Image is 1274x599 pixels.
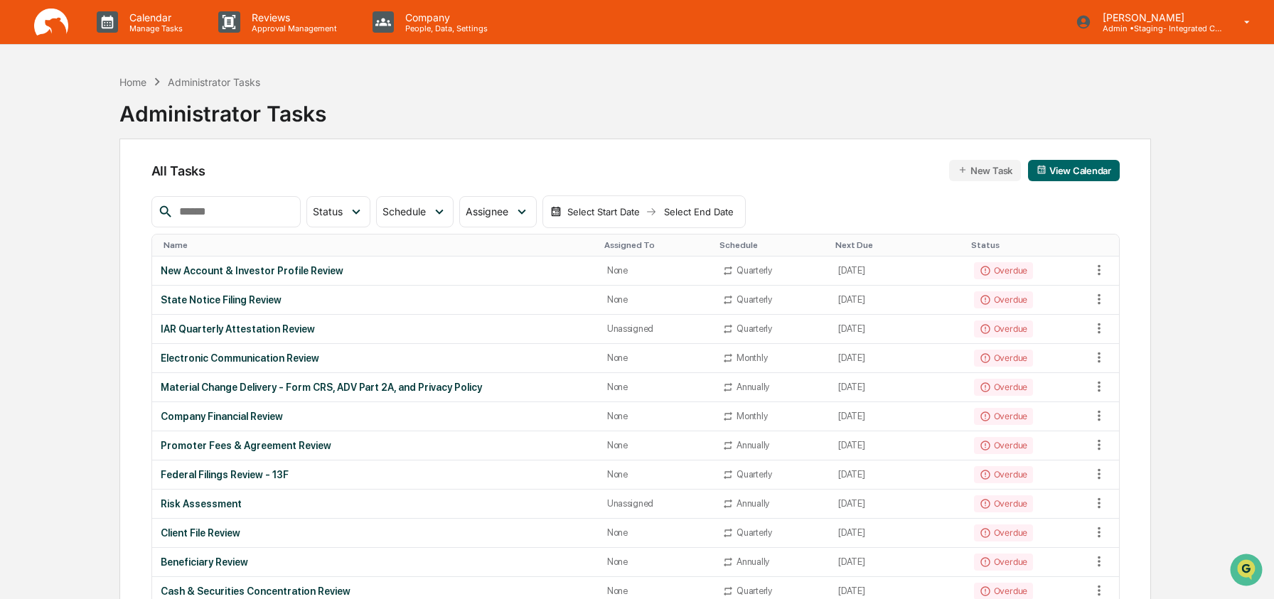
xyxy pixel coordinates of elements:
div: Company Financial Review [161,411,590,422]
td: [DATE] [830,431,965,460]
div: Administrator Tasks [168,76,260,88]
p: Calendar [118,11,190,23]
div: Quarterly [737,469,772,480]
div: Select End Date [660,206,738,217]
div: Overdue [974,320,1033,338]
td: [DATE] [830,548,965,577]
div: None [607,585,705,596]
img: logo [34,9,68,36]
div: Overdue [974,495,1033,512]
div: Quarterly [737,527,772,538]
div: IAR Quarterly Attestation Review [161,323,590,335]
div: Overdue [974,291,1033,308]
div: Electronic Communication Review [161,352,590,364]
div: Monthly [737,411,767,421]
div: Annually [737,498,769,509]
div: Overdue [974,524,1033,541]
div: Start new chat [48,109,233,123]
p: Manage Tasks [118,23,190,33]
div: Promoter Fees & Agreement Review [161,440,590,451]
p: People, Data, Settings [394,23,495,33]
div: Federal Filings Review - 13F [161,469,590,480]
div: State Notice Filing Review [161,294,590,306]
div: Quarterly [737,585,772,596]
iframe: Open customer support [1228,552,1267,590]
div: Monthly [737,352,767,363]
div: Quarterly [737,323,772,334]
div: None [607,265,705,276]
td: [DATE] [830,344,965,373]
div: Cash & Securities Concentration Review [161,585,590,597]
div: New Account & Investor Profile Review [161,265,590,276]
div: Annually [737,556,769,567]
div: None [607,527,705,538]
img: calendar [550,206,562,217]
td: [DATE] [830,402,965,431]
p: Reviews [240,11,344,23]
div: None [607,469,705,480]
div: We're available if you need us! [48,123,180,134]
div: Overdue [974,466,1033,483]
td: [DATE] [830,460,965,490]
button: New Task [949,160,1021,181]
div: Overdue [974,379,1033,396]
div: Overdue [974,350,1033,367]
a: 🔎Data Lookup [9,200,95,226]
div: Unassigned [607,498,705,509]
a: 🖐️Preclearance [9,173,97,199]
img: arrow right [646,206,657,217]
div: 🗄️ [103,180,114,192]
span: Attestations [117,179,176,193]
div: Overdue [974,437,1033,454]
div: Beneficiary Review [161,556,590,568]
div: Annually [737,382,769,392]
td: [DATE] [830,315,965,344]
div: None [607,382,705,392]
div: Toggle SortBy [1091,240,1119,250]
span: Status [313,205,343,217]
div: Toggle SortBy [971,240,1085,250]
div: None [607,411,705,421]
div: None [607,556,705,567]
button: View Calendar [1028,160,1120,181]
a: Powered byPylon [100,240,172,252]
td: [DATE] [830,257,965,286]
div: Overdue [974,262,1033,279]
span: All Tasks [151,163,205,178]
div: Administrator Tasks [119,90,326,126]
div: Material Change Delivery - Form CRS, ADV Part 2A, and Privacy Policy [161,382,590,393]
td: [DATE] [830,373,965,402]
div: Home [119,76,146,88]
p: Admin • Staging- Integrated Compliance Advisors [1091,23,1224,33]
p: Approval Management [240,23,344,33]
div: 🖐️ [14,180,26,192]
button: Start new chat [242,113,259,130]
span: Assignee [466,205,508,217]
div: Toggle SortBy [604,240,708,250]
a: 🗄️Attestations [97,173,182,199]
span: Pylon [141,241,172,252]
div: Unassigned [607,323,705,334]
img: 1746055101610-c473b297-6a78-478c-a979-82029cc54cd1 [14,109,40,134]
div: 🔎 [14,207,26,219]
p: How can we help? [14,30,259,53]
p: [PERSON_NAME] [1091,11,1224,23]
p: Company [394,11,495,23]
div: Toggle SortBy [164,240,593,250]
div: Overdue [974,554,1033,571]
div: Annually [737,440,769,450]
div: None [607,294,705,305]
span: Data Lookup [28,206,90,220]
div: Risk Assessment [161,498,590,509]
div: Quarterly [737,265,772,276]
td: [DATE] [830,519,965,548]
div: Quarterly [737,294,772,305]
td: [DATE] [830,286,965,315]
div: Select Start Date [564,206,643,217]
div: None [607,352,705,363]
div: Toggle SortBy [719,240,824,250]
div: Toggle SortBy [835,240,960,250]
td: [DATE] [830,490,965,519]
